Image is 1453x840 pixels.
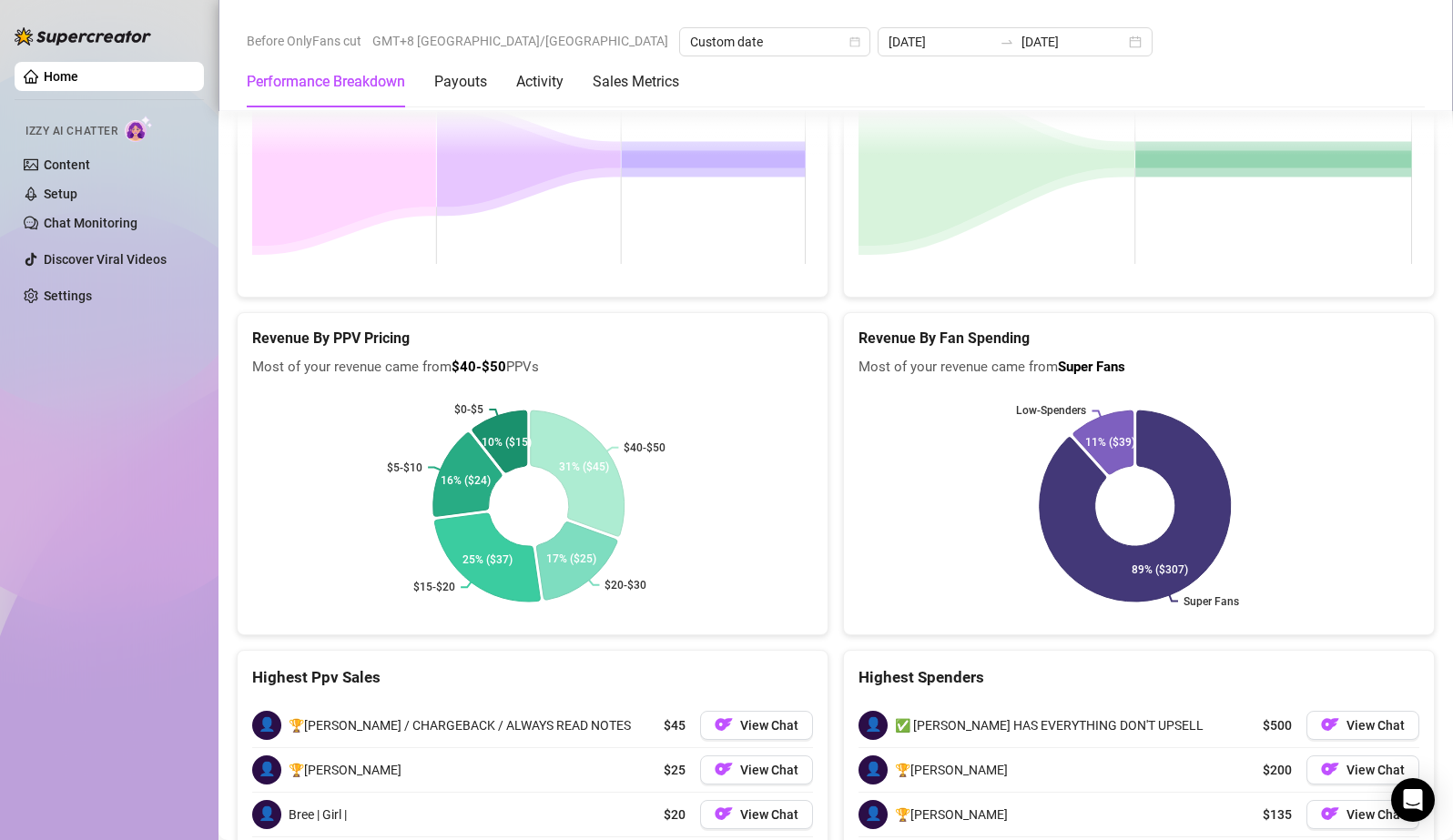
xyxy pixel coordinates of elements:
div: Open Intercom Messenger [1391,778,1435,822]
div: Sales Metrics [593,71,679,93]
img: OF [715,715,733,734]
text: $40-$50 [624,441,666,454]
img: OF [1321,760,1339,778]
span: swap-right [1000,35,1014,49]
div: Highest Spenders [859,665,1419,690]
img: OF [715,805,733,823]
span: View Chat [740,718,798,733]
span: View Chat [1346,763,1405,777]
span: Most of your revenue came from PPVs [252,357,813,379]
span: View Chat [1346,807,1405,822]
text: Low-Spenders [1016,404,1086,417]
text: $0-$5 [454,403,483,416]
a: Discover Viral Videos [44,252,167,267]
span: $200 [1263,760,1292,780]
span: to [1000,35,1014,49]
span: 👤 [859,711,888,740]
img: AI Chatter [125,116,153,142]
div: Performance Breakdown [247,71,405,93]
span: 👤 [252,800,281,829]
span: 👤 [252,711,281,740]
div: Payouts [434,71,487,93]
span: Before OnlyFans cut [247,27,361,55]
text: Super Fans [1184,594,1239,607]
input: Start date [889,32,992,52]
text: $5-$10 [387,460,422,473]
span: $25 [664,760,686,780]
img: logo-BBDzfeDw.svg [15,27,151,46]
div: Highest Ppv Sales [252,665,813,690]
span: 🏆[PERSON_NAME] [289,760,401,780]
span: Custom date [690,28,859,56]
button: OFView Chat [1306,711,1419,740]
button: OFView Chat [1306,755,1419,784]
button: OFView Chat [1306,800,1419,829]
h5: Revenue By PPV Pricing [252,328,813,349]
b: $40-$50 [452,359,506,375]
button: OFView Chat [700,711,813,740]
span: View Chat [740,807,798,822]
a: Setup [44,187,77,201]
button: OFView Chat [700,800,813,829]
input: End date [1021,32,1125,52]
span: 🏆[PERSON_NAME] [895,805,1008,825]
span: $45 [664,715,686,735]
a: Home [44,69,78,84]
span: 👤 [252,755,281,784]
span: 🏆[PERSON_NAME] [895,760,1008,780]
span: View Chat [740,763,798,777]
span: ✅ [PERSON_NAME] HAS EVERYTHING DON'T UPSELL [895,715,1204,735]
span: View Chat [1346,718,1405,733]
img: OF [1321,805,1339,823]
span: 👤 [859,755,888,784]
span: Most of your revenue came from [859,357,1419,379]
a: Chat Monitoring [44,216,137,230]
span: 🏆[PERSON_NAME] / CHARGEBACK / ALWAYS READ NOTES [289,715,631,735]
span: 👤 [859,800,888,829]
span: GMT+8 [GEOGRAPHIC_DATA]/[GEOGRAPHIC_DATA] [372,27,668,55]
button: OFView Chat [700,755,813,784]
a: Settings [44,288,92,303]
span: Bree | Girl | [289,805,347,825]
img: OF [715,760,733,778]
span: $500 [1263,715,1292,735]
span: $20 [664,805,686,825]
span: Izzy AI Chatter [25,123,117,140]
img: OF [1321,715,1339,734]
text: $15-$20 [413,581,455,593]
span: $135 [1263,805,1292,825]
div: Activity [516,71,564,93]
b: Super Fans [1058,359,1125,375]
span: calendar [849,36,860,47]
h5: Revenue By Fan Spending [859,328,1419,349]
a: Content [44,157,90,172]
text: $20-$30 [605,579,646,592]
